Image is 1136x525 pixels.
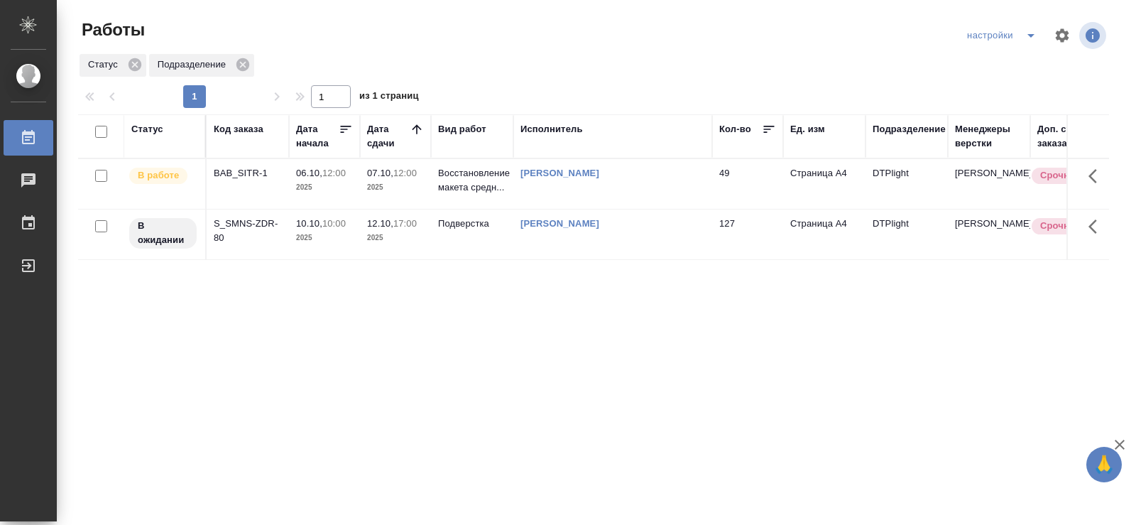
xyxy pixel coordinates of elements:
[1040,219,1083,233] p: Срочный
[80,54,146,77] div: Статус
[1080,159,1114,193] button: Здесь прячутся важные кнопки
[78,18,145,41] span: Работы
[131,122,163,136] div: Статус
[296,218,322,229] p: 10.10,
[712,159,783,209] td: 49
[1045,18,1079,53] span: Настроить таблицу
[322,218,346,229] p: 10:00
[214,166,282,180] div: BAB_SITR-1
[296,168,322,178] p: 06.10,
[393,168,417,178] p: 12:00
[296,180,353,195] p: 2025
[367,168,393,178] p: 07.10,
[955,122,1023,151] div: Менеджеры верстки
[1092,450,1116,480] span: 🙏
[88,58,123,72] p: Статус
[296,231,353,245] p: 2025
[149,54,254,77] div: Подразделение
[296,122,339,151] div: Дата начала
[438,122,486,136] div: Вид работ
[783,159,865,209] td: Страница А4
[865,159,948,209] td: DTPlight
[367,180,424,195] p: 2025
[790,122,825,136] div: Ед. изм
[438,166,506,195] p: Восстановление макета средн...
[1040,168,1083,183] p: Срочный
[1079,22,1109,49] span: Посмотреть информацию
[783,210,865,259] td: Страница А4
[214,122,263,136] div: Код заказа
[393,218,417,229] p: 17:00
[367,122,410,151] div: Дата сдачи
[520,168,599,178] a: [PERSON_NAME]
[128,217,198,250] div: Исполнитель назначен, приступать к работе пока рано
[359,87,419,108] span: из 1 страниц
[138,219,188,247] p: В ожидании
[367,218,393,229] p: 12.10,
[367,231,424,245] p: 2025
[1037,122,1112,151] div: Доп. статус заказа
[1086,447,1122,482] button: 🙏
[214,217,282,245] div: S_SMNS-ZDR-80
[1080,210,1114,244] button: Здесь прячутся важные кнопки
[158,58,231,72] p: Подразделение
[865,210,948,259] td: DTPlight
[873,122,946,136] div: Подразделение
[963,24,1045,47] div: split button
[719,122,751,136] div: Кол-во
[955,166,1023,180] p: [PERSON_NAME]
[955,217,1023,231] p: [PERSON_NAME]
[128,166,198,185] div: Исполнитель выполняет работу
[520,218,599,229] a: [PERSON_NAME]
[712,210,783,259] td: 127
[322,168,346,178] p: 12:00
[438,217,506,231] p: Подверстка
[520,122,583,136] div: Исполнитель
[138,168,179,183] p: В работе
